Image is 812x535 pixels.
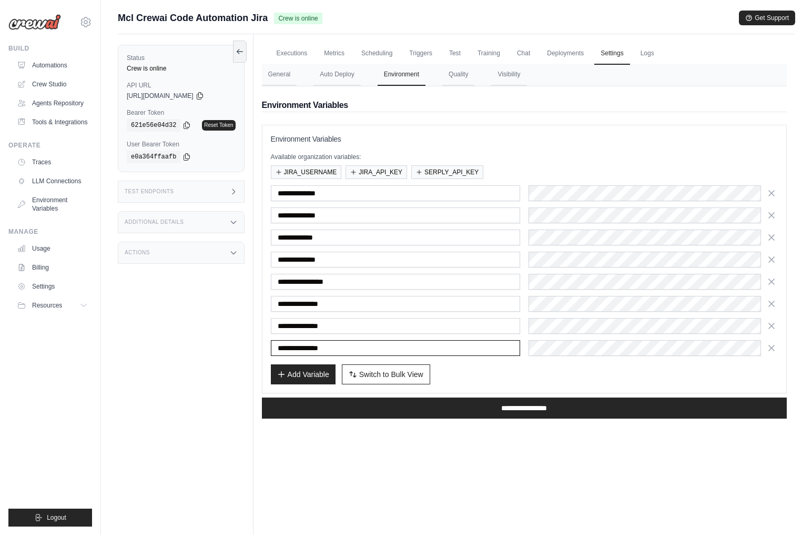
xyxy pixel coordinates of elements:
div: Operate [8,141,92,150]
button: Resources [13,297,92,314]
h3: Additional Details [125,219,184,225]
a: Settings [13,278,92,295]
span: Crew is online [274,13,322,24]
a: Billing [13,259,92,276]
a: Chat [511,43,536,65]
h3: Environment Variables [271,134,778,144]
nav: Tabs [262,64,787,86]
span: Resources [32,301,62,310]
a: Automations [13,57,92,74]
button: Quality [442,64,474,86]
a: Metrics [318,43,351,65]
button: Visibility [491,64,526,86]
iframe: Chat Widget [759,484,812,535]
div: Crew is online [127,64,236,73]
label: API URL [127,81,236,90]
a: Scheduling [355,43,399,65]
a: Agents Repository [13,95,92,112]
div: Build [8,44,92,53]
a: Test [443,43,467,65]
button: Get Support [739,11,795,25]
a: Usage [13,240,92,257]
a: Executions [270,43,314,65]
img: Logo [8,14,61,30]
button: Environment [378,64,425,86]
div: Manage [8,227,92,236]
button: JIRA_USERNAME [271,165,342,179]
button: Switch to Bulk View [342,364,430,384]
a: Environment Variables [13,192,92,217]
a: Tools & Integrations [13,114,92,131]
span: Logout [47,513,66,522]
a: Logs [634,43,661,65]
code: 621e56e04d32 [127,119,180,132]
span: Switch to Bulk View [359,369,423,380]
label: Status [127,54,236,62]
button: JIRA_API_KEY [346,165,407,179]
a: Crew Studio [13,76,92,93]
span: [URL][DOMAIN_NAME] [127,92,194,100]
a: LLM Connections [13,173,92,190]
span: Mcl Crewai Code Automation Jira [118,11,268,25]
a: Reset Token [202,120,235,131]
a: Training [471,43,506,65]
p: Available organization variables: [271,153,778,161]
a: Traces [13,154,92,171]
h3: Actions [125,250,150,256]
button: SERPLY_API_KEY [411,165,483,179]
label: Bearer Token [127,108,236,117]
code: e0a364ffaafb [127,151,180,163]
a: Triggers [403,43,439,65]
button: Add Variable [271,364,336,384]
h2: Environment Variables [262,99,787,112]
button: General [262,64,297,86]
a: Deployments [541,43,590,65]
h3: Test Endpoints [125,189,174,195]
button: Auto Deploy [313,64,360,86]
a: Settings [594,43,630,65]
label: User Bearer Token [127,140,236,148]
button: Logout [8,509,92,527]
